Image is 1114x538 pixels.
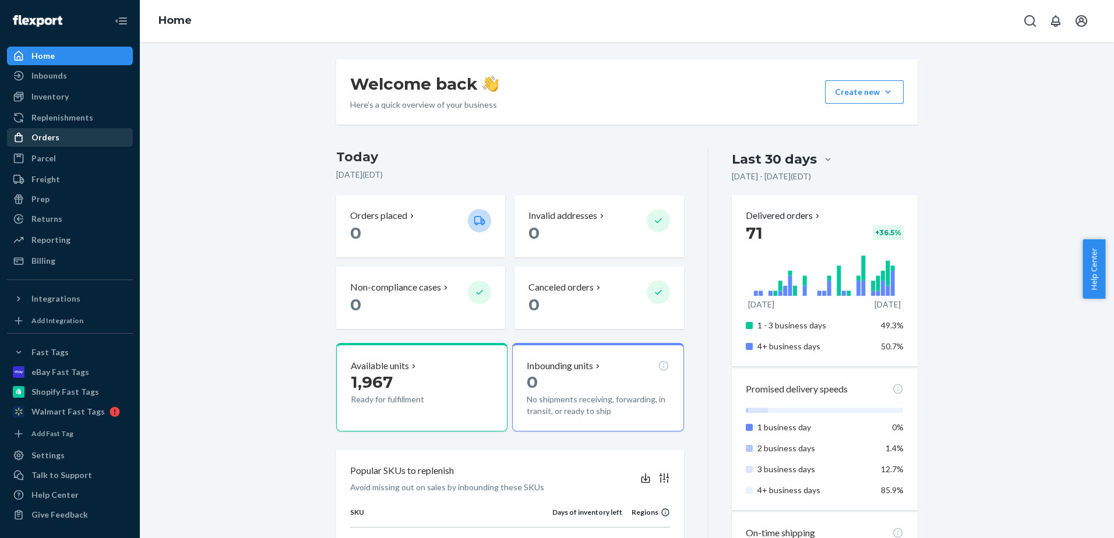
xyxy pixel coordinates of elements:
a: Settings [7,446,133,465]
a: Help Center [7,486,133,504]
div: Inbounds [31,70,67,82]
p: Promised delivery speeds [746,383,848,396]
p: Canceled orders [528,281,594,294]
button: Non-compliance cases 0 [336,267,505,329]
div: Settings [31,449,65,461]
p: Invalid addresses [528,209,597,222]
p: [DATE] [875,299,901,310]
p: Ready for fulfillment [351,394,459,405]
p: 4+ business days [757,341,872,352]
button: Invalid addresses 0 [514,195,683,257]
a: Returns [7,210,133,228]
p: Non-compliance cases [350,281,441,294]
span: 0 [528,223,540,243]
div: Parcel [31,153,56,164]
p: Orders placed [350,209,407,222]
div: Regions [622,507,670,517]
button: Canceled orders 0 [514,267,683,329]
span: 0 [527,372,538,392]
div: Reporting [31,234,70,246]
a: Reporting [7,231,133,249]
div: Home [31,50,55,62]
div: Prep [31,193,50,205]
button: Give Feedback [7,505,133,524]
a: Inbounds [7,66,133,85]
a: eBay Fast Tags [7,363,133,381]
img: hand-wave emoji [482,76,499,92]
p: 1 business day [757,422,872,433]
a: Replenishments [7,108,133,127]
button: Open notifications [1044,9,1067,33]
a: Inventory [7,87,133,106]
p: 3 business days [757,463,872,475]
button: Fast Tags [7,343,133,362]
a: Home [158,14,192,27]
a: Orders [7,128,133,147]
div: + 36.5 % [873,225,904,240]
span: 0 [528,295,540,314]
button: Available units1,967Ready for fulfillment [336,343,507,431]
div: Orders [31,132,59,143]
button: Delivered orders [746,209,822,222]
a: Parcel [7,149,133,168]
div: Freight [31,174,60,185]
ol: breadcrumbs [149,4,201,38]
div: Help Center [31,489,79,501]
button: Help Center [1083,239,1105,299]
a: Billing [7,252,133,270]
th: Days of inventory left [552,507,622,527]
button: Inbounding units0No shipments receiving, forwarding, in transit, or ready to ship [512,343,683,431]
p: 4+ business days [757,484,872,496]
div: Replenishments [31,112,93,123]
div: Inventory [31,91,69,102]
p: Inbounding units [527,359,593,373]
a: Add Integration [7,313,133,328]
span: 0 [350,223,361,243]
a: Add Fast Tag [7,426,133,441]
p: [DATE] ( EDT ) [336,169,684,180]
a: Walmart Fast Tags [7,402,133,421]
p: 1 - 3 business days [757,320,872,331]
div: Talk to Support [31,469,92,481]
div: Shopify Fast Tags [31,386,99,398]
p: Here’s a quick overview of your business [350,99,499,111]
p: [DATE] [748,299,774,310]
button: Open Search Box [1018,9,1042,33]
a: Talk to Support [7,466,133,484]
a: Freight [7,170,133,189]
th: SKU [350,507,552,527]
p: Available units [351,359,409,373]
h3: Today [336,148,684,167]
span: 71 [746,223,763,243]
div: eBay Fast Tags [31,366,89,378]
span: 0% [892,422,904,432]
span: 12.7% [881,464,904,474]
p: Avoid missing out on sales by inbounding these SKUs [350,482,544,493]
span: 1.4% [886,443,904,453]
p: Popular SKUs to replenish [350,464,454,477]
img: Flexport logo [13,15,62,27]
div: Integrations [31,293,80,305]
a: Home [7,47,133,65]
span: 49.3% [881,320,904,330]
div: Billing [31,255,55,267]
button: Create new [825,80,904,104]
div: Add Integration [31,316,83,325]
button: Close Navigation [110,9,133,33]
a: Shopify Fast Tags [7,383,133,401]
p: No shipments receiving, forwarding, in transit, or ready to ship [527,394,669,417]
h1: Welcome back [350,73,499,94]
button: Orders placed 0 [336,195,505,257]
div: Give Feedback [31,509,88,521]
p: [DATE] - [DATE] ( EDT ) [732,171,811,182]
div: Add Fast Tag [31,429,73,438]
button: Integrations [7,289,133,308]
button: Open account menu [1070,9,1093,33]
div: Last 30 days [732,150,817,168]
span: 50.7% [881,341,904,351]
div: Walmart Fast Tags [31,406,105,417]
p: 2 business days [757,443,872,454]
div: Fast Tags [31,346,69,358]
